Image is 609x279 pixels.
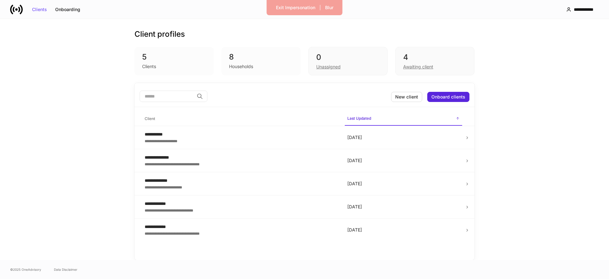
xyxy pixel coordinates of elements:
button: Onboarding [51,4,84,15]
div: Clients [32,7,47,12]
h6: Last Updated [347,115,371,121]
button: Blur [321,3,337,13]
p: [DATE] [347,227,460,233]
button: Exit Impersonation [272,3,319,13]
h6: Client [145,116,155,122]
button: New client [391,92,422,102]
span: © 2025 OneAdvisory [10,267,41,272]
p: [DATE] [347,181,460,187]
p: [DATE] [347,134,460,141]
div: Unassigned [316,64,341,70]
div: Clients [142,63,156,70]
a: Data Disclaimer [54,267,77,272]
div: Blur [325,5,333,10]
span: Client [142,112,340,125]
div: 5 [142,52,206,62]
div: 4Awaiting client [395,47,475,75]
h3: Client profiles [134,29,185,39]
div: New client [395,95,418,99]
div: 8 [229,52,293,62]
div: 0Unassigned [308,47,388,75]
div: 4 [403,52,467,62]
div: Awaiting client [403,64,433,70]
p: [DATE] [347,204,460,210]
div: Exit Impersonation [276,5,315,10]
div: Households [229,63,253,70]
button: Clients [28,4,51,15]
div: Onboard clients [431,95,465,99]
button: Onboard clients [427,92,469,102]
span: Last Updated [345,112,462,126]
p: [DATE] [347,157,460,164]
div: 0 [316,52,380,62]
div: Onboarding [55,7,80,12]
